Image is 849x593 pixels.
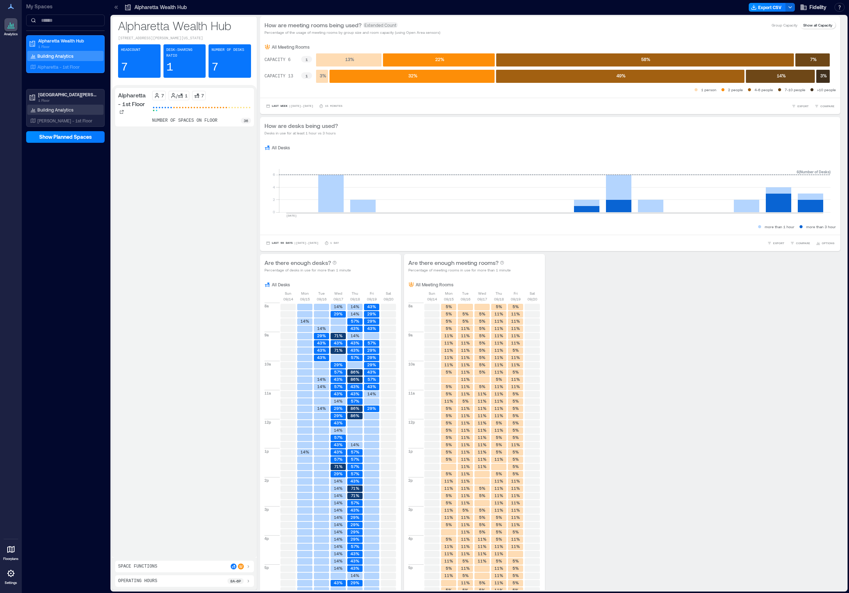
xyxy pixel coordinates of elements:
[446,384,452,389] text: 5%
[317,296,327,302] p: 09/16
[334,362,343,367] text: 29%
[446,413,452,418] text: 5%
[513,435,519,440] text: 5%
[334,449,343,454] text: 43%
[461,464,470,469] text: 11%
[446,457,452,461] text: 5%
[26,3,105,10] p: My Spaces
[427,296,437,302] p: 09/14
[513,457,519,461] text: 5%
[478,391,486,396] text: 11%
[446,319,452,323] text: 5%
[496,435,502,440] text: 5%
[367,304,376,309] text: 43%
[351,406,359,411] text: 86%
[494,311,503,316] text: 11%
[351,377,359,382] text: 86%
[334,391,343,396] text: 43%
[479,311,485,316] text: 5%
[494,384,503,389] text: 11%
[334,457,343,461] text: 57%
[513,420,519,425] text: 5%
[817,87,836,93] p: >10 people
[513,413,519,418] text: 5%
[479,340,485,345] text: 5%
[444,355,453,360] text: 11%
[408,73,417,78] text: 32 %
[511,442,520,447] text: 11%
[511,355,520,360] text: 11%
[351,391,359,396] text: 43%
[530,290,535,296] p: Sat
[446,449,452,454] text: 5%
[317,406,326,411] text: 14%
[461,420,470,425] text: 11%
[2,565,20,587] a: Settings
[820,104,834,108] span: COMPARE
[446,406,452,411] text: 5%
[272,282,290,287] p: All Desks
[264,390,271,396] p: 11a
[777,73,786,78] text: 14 %
[286,214,297,217] text: [DATE]
[513,449,519,454] text: 5%
[766,239,786,247] button: EXPORT
[273,185,275,189] tspan: 4
[408,332,413,338] p: 9a
[161,93,164,98] p: 7
[513,464,519,469] text: 5%
[370,290,374,296] p: Fri
[345,57,354,62] text: 13 %
[478,406,486,411] text: 11%
[478,413,486,418] text: 11%
[334,413,343,418] text: 29%
[494,399,503,403] text: 11%
[363,22,398,28] span: Extended Count
[264,419,271,425] p: 12p
[317,326,326,331] text: 14%
[351,464,359,469] text: 57%
[446,442,452,447] text: 5%
[444,296,454,302] p: 09/15
[368,377,376,382] text: 57%
[809,4,826,11] span: Fidelity
[494,391,503,396] text: 11%
[1,541,21,563] a: Floorplans
[264,121,338,130] p: How are desks being used?
[494,340,503,345] text: 11%
[121,47,141,53] p: Headcount
[351,311,359,316] text: 14%
[810,57,817,62] text: 7 %
[496,420,502,425] text: 5%
[494,457,503,461] text: 11%
[26,131,105,143] button: Show Planned Spaces
[264,239,320,247] button: Last 90 Days |[DATE]-[DATE]
[461,428,470,432] text: 11%
[384,296,393,302] p: 09/20
[334,370,343,374] text: 57%
[283,296,293,302] p: 09/14
[38,44,99,49] p: 1 Floor
[445,290,453,296] p: Mon
[478,449,486,454] text: 11%
[461,348,470,352] text: 11%
[118,18,251,33] p: Alpharetta Wealth Hub
[478,399,486,403] text: 11%
[461,340,470,345] text: 11%
[386,290,391,296] p: Sat
[496,442,502,447] text: 5%
[496,304,502,309] text: 5%
[334,348,343,352] text: 71%
[37,107,73,113] p: Building Analytics
[444,348,453,352] text: 11%
[351,340,359,345] text: 43%
[367,296,377,302] p: 09/19
[408,419,415,425] p: 12p
[273,197,275,202] tspan: 2
[264,332,269,338] p: 9a
[797,104,809,108] span: EXPORT
[408,390,415,396] p: 11a
[38,92,99,97] p: [GEOGRAPHIC_DATA][PERSON_NAME]
[350,296,360,302] p: 09/18
[408,448,413,454] p: 1p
